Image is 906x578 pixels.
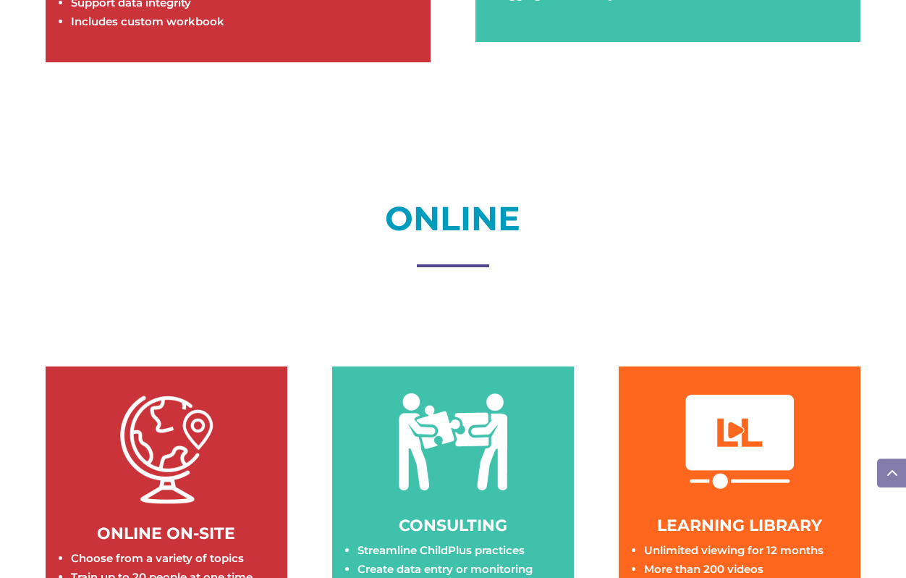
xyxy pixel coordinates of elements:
li: Streamline ChildPlus practices [357,541,559,560]
span: ONLINE ON-SITE [97,524,235,543]
li: Choose from a variety of topics [71,549,273,568]
span: LEARNING LIBRARY [657,516,822,535]
span: CONSULTING [399,516,507,535]
h2: ONLINE [46,197,861,248]
li: Includes custom workbook [71,12,416,31]
li: Unlimited viewing for 12 months [644,541,846,560]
